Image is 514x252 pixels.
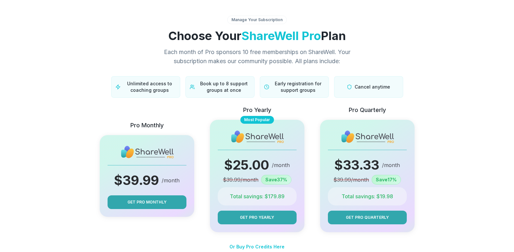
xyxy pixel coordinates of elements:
p: Pro Yearly [243,105,271,115]
span: Unlimited access to coaching groups [123,80,176,93]
button: Get Pro Yearly [218,211,297,224]
div: Manage Your Subscription [227,16,287,24]
span: Or Buy Pro Credits Here [229,244,285,249]
span: Cancel anytime [355,84,390,90]
span: Book up to 8 support groups at once [198,80,250,93]
span: Early registration for support groups [272,80,325,93]
span: ShareWell Pro [242,29,321,43]
p: Pro Quarterly [349,105,386,115]
button: Get Pro Monthly [108,195,186,209]
button: Get Pro Quarterly [328,211,407,224]
span: Get Pro Yearly [240,215,274,220]
h1: Choose Your Plan [28,29,487,42]
p: Pro Monthly [130,121,164,130]
span: Get Pro Quarterly [346,215,389,220]
span: Get Pro Monthly [127,199,167,205]
p: Each month of Pro sponsors 10 free memberships on ShareWell. Your subscription makes our communit... [148,48,367,66]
